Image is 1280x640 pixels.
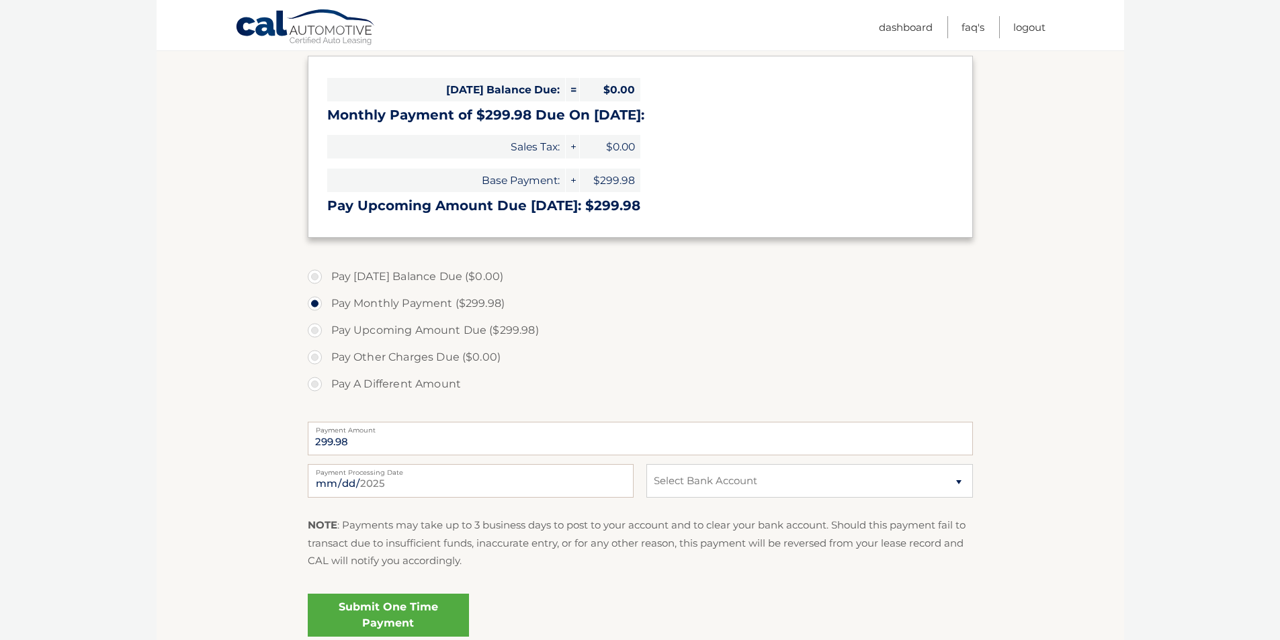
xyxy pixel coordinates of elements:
a: Logout [1013,16,1046,38]
span: Sales Tax: [327,135,565,158]
span: [DATE] Balance Due: [327,78,565,101]
a: Cal Automotive [235,9,376,48]
label: Pay A Different Amount [308,371,973,398]
input: Payment Amount [308,422,973,455]
strong: NOTE [308,518,337,531]
label: Payment Processing Date [308,464,634,475]
label: Pay Monthly Payment ($299.98) [308,290,973,317]
span: + [566,169,579,192]
a: Submit One Time Payment [308,594,469,637]
h3: Monthly Payment of $299.98 Due On [DATE]: [327,107,953,124]
span: Base Payment: [327,169,565,192]
label: Pay Upcoming Amount Due ($299.98) [308,317,973,344]
h3: Pay Upcoming Amount Due [DATE]: $299.98 [327,197,953,214]
a: FAQ's [962,16,984,38]
input: Payment Date [308,464,634,498]
span: $0.00 [580,135,640,158]
span: = [566,78,579,101]
span: $299.98 [580,169,640,192]
p: : Payments may take up to 3 business days to post to your account and to clear your bank account.... [308,516,973,569]
span: + [566,135,579,158]
label: Pay Other Charges Due ($0.00) [308,344,973,371]
span: $0.00 [580,78,640,101]
a: Dashboard [879,16,933,38]
label: Pay [DATE] Balance Due ($0.00) [308,263,973,290]
label: Payment Amount [308,422,973,432]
